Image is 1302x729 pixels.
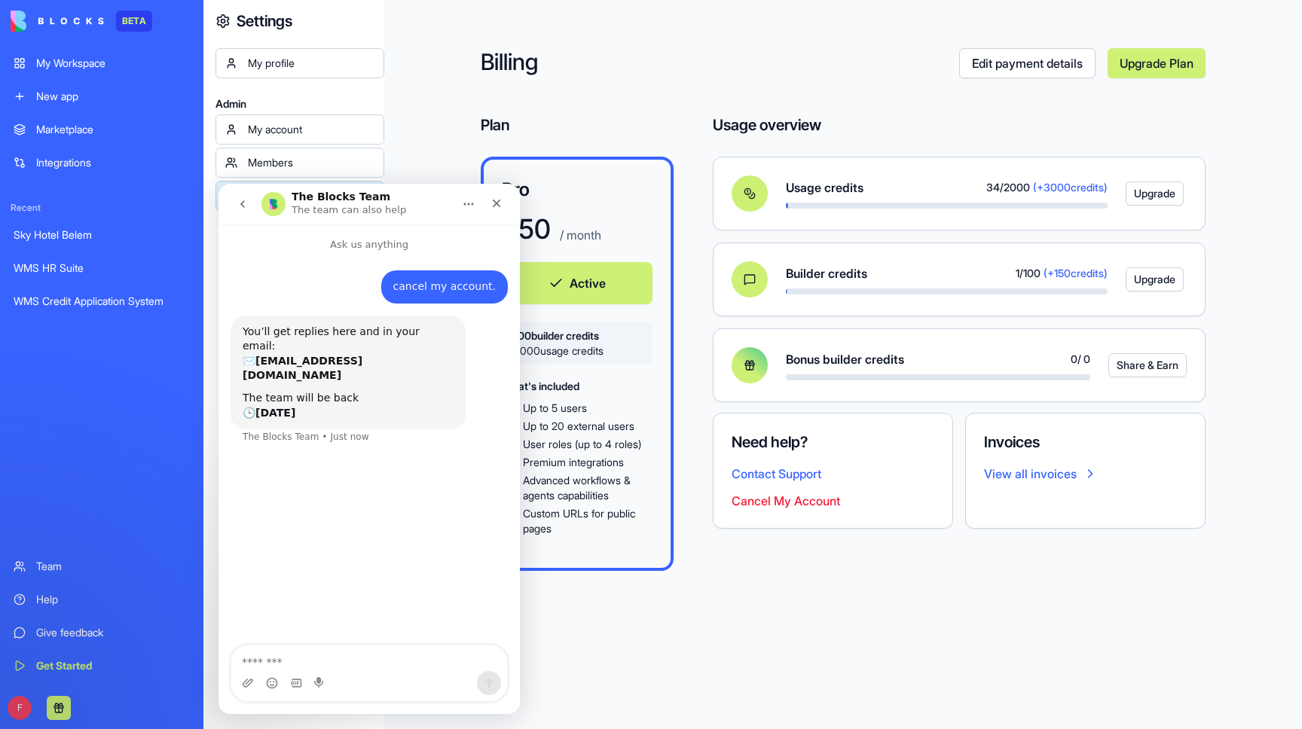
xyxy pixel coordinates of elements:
div: Give feedback [36,625,190,640]
a: Members [215,148,384,178]
p: / month [557,226,601,244]
div: Help [36,592,190,607]
a: Help [5,584,199,615]
a: WMS Credit Application System [5,286,199,316]
img: logo [11,11,104,32]
span: Up to 5 users [523,401,587,416]
h4: Need help? [732,432,934,453]
a: View all invoices [984,465,1187,483]
button: Upgrade [1126,181,1184,206]
a: Upgrade [1126,181,1169,206]
div: Get Started [36,658,190,673]
span: Up to 20 external users [523,419,634,434]
div: Integrations [36,155,190,170]
div: BETA [116,11,152,32]
a: Upgrade [1126,267,1169,291]
a: Integrations [5,148,199,178]
span: Recent [5,202,199,214]
a: BETA [11,11,152,32]
a: Marketplace [5,114,199,145]
h4: Settings [237,11,292,32]
a: Billing [215,181,384,211]
a: New app [5,81,199,111]
div: New app [36,89,190,104]
span: 1 / 100 [1016,266,1041,281]
button: Upgrade [1126,267,1184,291]
div: WMS Credit Application System [14,294,190,309]
h1: $ 50 [502,214,551,244]
a: WMS HR Suite [5,253,199,283]
div: Sky Hotel Belem [14,227,190,242]
a: Get Started [5,651,199,681]
a: Upgrade Plan [1108,48,1206,78]
span: Admin [215,96,384,111]
iframe: To enrich screen reader interactions, please activate Accessibility in Grammarly extension settings [219,184,520,714]
span: 100 builder credits [514,328,640,343]
div: WMS HR Suite [14,261,190,276]
h3: Pro [502,178,653,202]
span: What's included [502,380,579,392]
h4: Usage overview [713,114,821,136]
div: My account [248,122,374,137]
a: My account [215,114,384,145]
div: My profile [248,56,374,71]
h4: Invoices [984,432,1187,453]
div: Marketplace [36,122,190,137]
span: Premium integrations [523,455,624,470]
a: Give feedback [5,618,199,648]
h4: Plan [481,114,674,136]
span: 0 / 0 [1071,352,1090,367]
a: My Workspace [5,48,199,78]
button: Active [502,262,653,304]
span: (+ 150 credits) [1044,266,1108,281]
span: Builder credits [786,264,867,282]
span: User roles (up to 4 roles) [523,437,641,452]
div: Members [248,155,374,170]
a: Sky Hotel Belem [5,220,199,250]
span: Custom URLs for public pages [523,506,653,536]
a: Team [5,551,199,581]
button: Share & Earn [1108,353,1187,377]
div: Team [36,559,190,574]
span: (+ 3000 credits) [1033,180,1108,195]
span: Advanced workflows & agents capabilities [523,473,653,503]
span: 2000 usage credits [514,343,640,358]
div: My Workspace [36,56,190,71]
button: Send a message… [258,487,283,511]
button: Contact Support [732,465,821,483]
span: 34 / 2000 [986,180,1030,195]
span: Bonus builder credits [786,350,904,368]
h2: Billing [481,48,959,78]
a: My profile [215,48,384,78]
a: Pro$50 / monthActive100builder credits2000usage creditsWhat's includedUp to 5 usersUp to 20 exter... [481,157,674,571]
span: Usage credits [786,178,863,197]
button: Cancel My Account [732,492,840,510]
span: F [8,696,32,720]
a: Edit payment details [959,48,1096,78]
